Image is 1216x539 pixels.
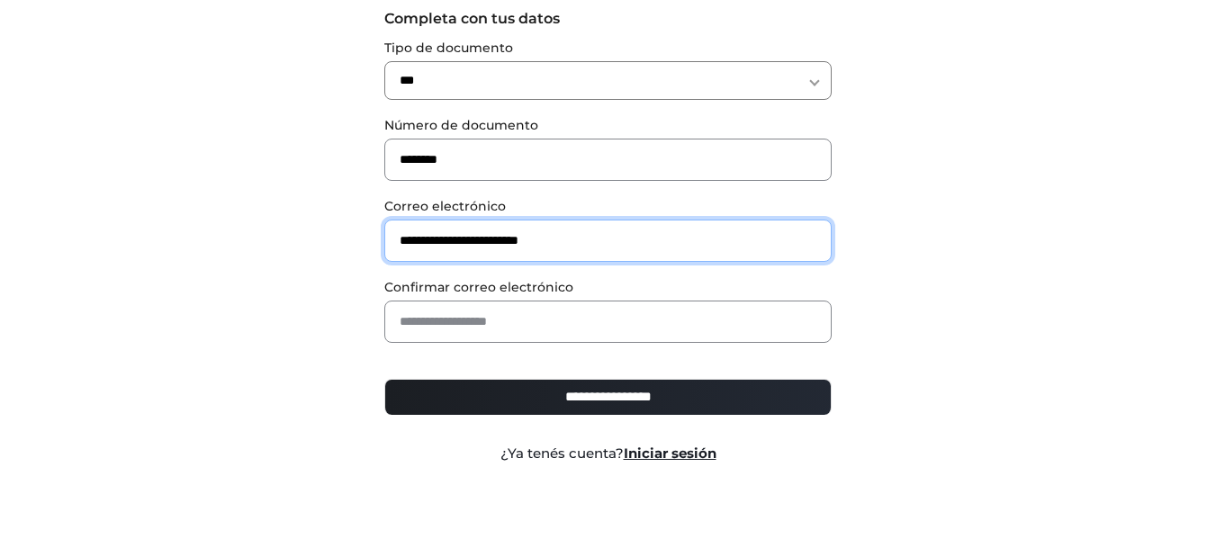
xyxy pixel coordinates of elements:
[624,445,716,462] a: Iniciar sesión
[384,39,832,58] label: Tipo de documento
[371,444,845,464] div: ¿Ya tenés cuenta?
[384,8,832,30] label: Completa con tus datos
[384,197,832,216] label: Correo electrónico
[384,116,832,135] label: Número de documento
[384,278,832,297] label: Confirmar correo electrónico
